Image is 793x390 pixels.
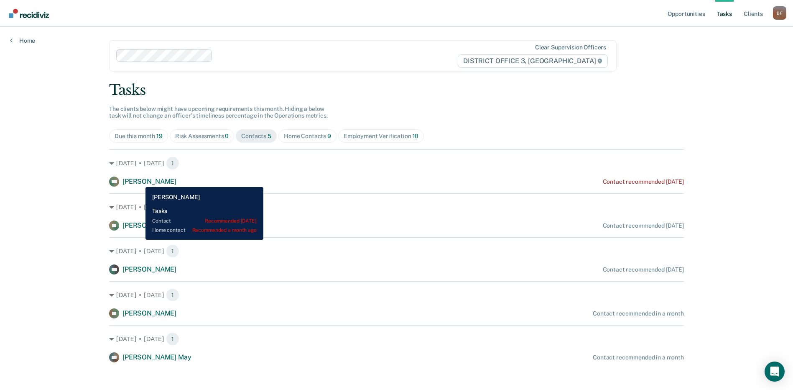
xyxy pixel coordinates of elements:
[773,6,786,20] button: Profile dropdown button
[225,133,229,139] span: 0
[9,9,49,18] img: Recidiviz
[765,362,785,382] div: Open Intercom Messenger
[603,266,684,273] div: Contact recommended [DATE]
[773,6,786,20] div: B F
[166,200,179,214] span: 1
[535,44,606,51] div: Clear supervision officers
[109,105,328,119] span: The clients below might have upcoming requirements this month. Hiding a below task will not chang...
[156,133,163,139] span: 19
[122,221,176,229] span: [PERSON_NAME]
[166,288,179,302] span: 1
[593,310,684,317] div: Contact recommended in a month
[10,37,35,44] a: Home
[603,178,684,185] div: Contact recommended [DATE]
[458,54,608,68] span: DISTRICT OFFICE 3, [GEOGRAPHIC_DATA]
[175,133,229,140] div: Risk Assessments
[268,133,271,139] span: 5
[109,157,684,170] div: [DATE] • [DATE] 1
[166,332,179,346] span: 1
[122,309,176,317] span: [PERSON_NAME]
[603,222,684,229] div: Contact recommended [DATE]
[109,288,684,302] div: [DATE] • [DATE] 1
[122,177,176,185] span: [PERSON_NAME]
[284,133,331,140] div: Home Contacts
[413,133,419,139] span: 10
[109,332,684,346] div: [DATE] • [DATE] 1
[166,157,179,170] span: 1
[122,353,191,361] span: [PERSON_NAME] May
[166,244,179,258] span: 1
[122,265,176,273] span: [PERSON_NAME]
[109,244,684,258] div: [DATE] • [DATE] 1
[241,133,271,140] div: Contacts
[327,133,331,139] span: 9
[109,200,684,214] div: [DATE] • [DATE] 1
[344,133,418,140] div: Employment Verification
[593,354,684,361] div: Contact recommended in a month
[109,82,684,99] div: Tasks
[115,133,163,140] div: Due this month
